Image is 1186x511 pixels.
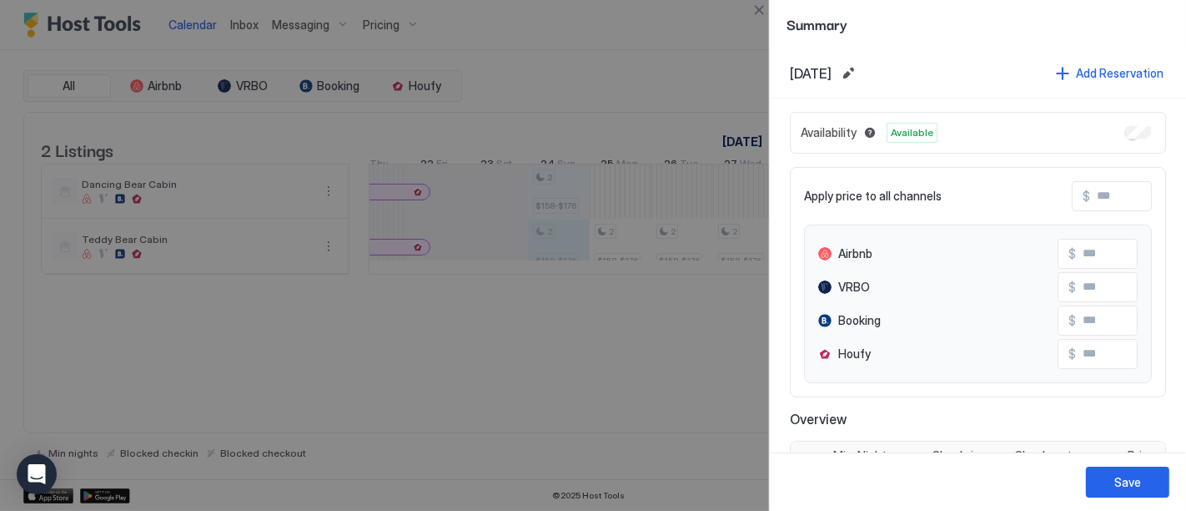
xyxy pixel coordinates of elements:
[860,123,880,143] button: Blocked dates override all pricing rules and remain unavailable until manually unblocked
[790,65,832,82] span: [DATE]
[1014,448,1072,463] span: Check-out
[932,448,980,463] span: Check-in
[790,411,1166,428] span: Overview
[1076,64,1163,82] div: Add Reservation
[1068,313,1076,328] span: $
[1068,246,1076,261] span: $
[838,313,881,328] span: Booking
[838,280,870,295] span: VRBO
[17,454,57,494] div: Open Intercom Messenger
[838,63,858,83] button: Edit date range
[1086,467,1169,498] button: Save
[1114,473,1141,491] div: Save
[786,13,1169,34] span: Summary
[804,189,942,204] span: Apply price to all channels
[1068,347,1076,362] span: $
[838,347,871,362] span: Houfy
[1068,280,1076,295] span: $
[801,125,857,140] span: Availability
[1053,62,1166,84] button: Add Reservation
[1128,448,1155,463] span: Price
[891,125,933,140] span: Available
[1083,189,1090,204] span: $
[838,246,872,261] span: Airbnb
[833,448,892,463] span: Min. Nights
